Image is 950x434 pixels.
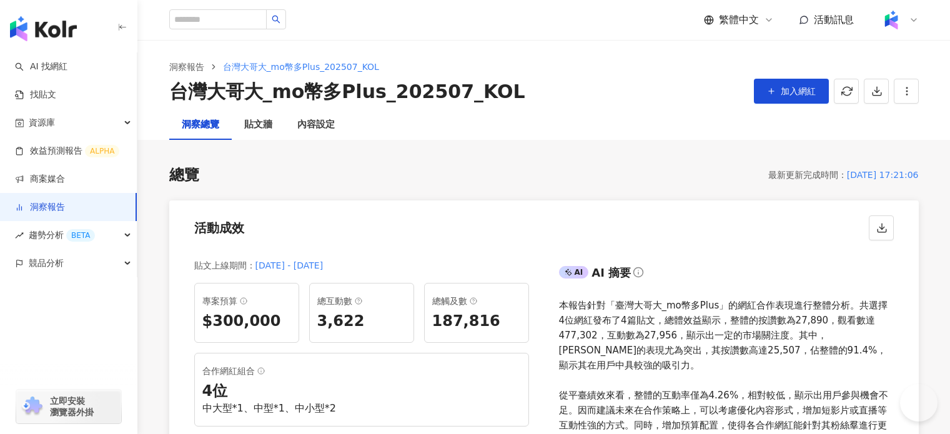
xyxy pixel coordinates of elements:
[317,311,406,332] div: 3,622
[297,117,335,132] div: 內容設定
[900,384,938,422] iframe: Help Scout Beacon - Open
[15,61,67,73] a: searchAI 找網紅
[15,231,24,240] span: rise
[15,201,65,214] a: 洞察報告
[15,145,119,157] a: 效益預測報告ALPHA
[50,395,94,418] span: 立即安裝 瀏覽器外掛
[559,263,894,288] div: AIAI 摘要
[432,293,521,308] div: 總觸及數
[754,79,829,104] button: 加入網紅
[559,266,589,279] div: AI
[272,15,280,24] span: search
[169,165,199,186] div: 總覽
[202,363,521,378] div: 合作網紅組合
[202,381,521,402] div: 4 位
[29,249,64,277] span: 競品分析
[317,293,406,308] div: 總互動數
[847,167,919,182] div: [DATE] 17:21:06
[29,221,95,249] span: 趨勢分析
[182,117,219,132] div: 洞察總覽
[223,62,379,72] span: 台灣大哥大_mo幣多Plus_202507_KOL
[255,258,324,273] div: [DATE] - [DATE]
[719,13,759,27] span: 繁體中文
[10,16,77,41] img: logo
[202,293,291,308] div: 專案預算
[16,390,121,423] a: chrome extension立即安裝 瀏覽器外掛
[169,79,525,105] div: 台灣大哥大_mo幣多Plus_202507_KOL
[15,173,65,185] a: 商案媒合
[202,311,291,332] div: $300,000
[194,219,244,237] div: 活動成效
[202,402,521,415] div: 中大型*1、中型*1、中小型*2
[167,60,207,74] a: 洞察報告
[781,86,816,96] span: 加入網紅
[591,265,631,280] div: AI 摘要
[66,229,95,242] div: BETA
[879,8,903,32] img: Kolr%20app%20icon%20%281%29.png
[244,117,272,132] div: 貼文牆
[768,167,847,182] div: 最新更新完成時間 ：
[194,258,255,273] div: 貼文上線期間 ：
[20,397,44,417] img: chrome extension
[814,14,854,26] span: 活動訊息
[29,109,55,137] span: 資源庫
[432,311,521,332] div: 187,816
[15,89,56,101] a: 找貼文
